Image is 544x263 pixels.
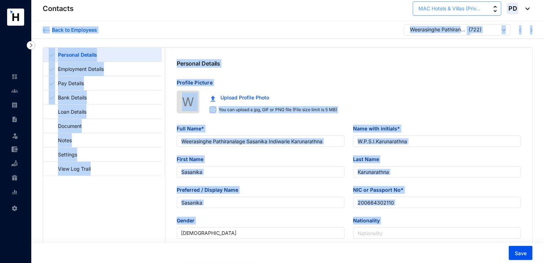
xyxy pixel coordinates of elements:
[11,88,18,94] img: people-unselected.118708e94b43a90eceab.svg
[353,125,405,133] label: Name with initials*
[55,76,87,91] a: Pay Details
[11,73,18,80] img: home-unselected.a29eae3204392db15eaf.svg
[469,26,481,35] p: ( 722 )
[6,69,23,84] li: Home
[49,147,80,162] a: Settings
[177,125,209,133] label: Full Name*
[50,26,97,33] div: Back to Employees
[43,4,74,14] p: Contacts
[177,155,208,163] label: First Name
[508,5,517,11] span: PD
[6,142,23,156] li: Expenses
[6,185,23,199] li: Reports
[6,112,23,127] li: Contracts
[177,217,199,225] label: Gender
[49,161,93,176] a: View Log Trail
[217,106,337,113] p: You can upload a jpg, GIF or PNG file (File size limit is 5 MB)
[11,116,18,123] img: contract-unselected.99e2b2107c0a7dd48938.svg
[515,250,527,257] span: Save
[43,28,50,33] img: arrow-backward-blue.96c47016eac47e06211658234db6edf5.svg
[410,26,467,33] div: Weerasinghe Pathiranalage Sasanika Indiwarie Karunarathna
[353,227,521,239] input: Nationality
[494,6,497,12] img: up-down-arrow.74152d26bf9780fbf563ca9c90304185.svg
[177,79,521,91] p: Profile Picture
[353,166,521,177] input: Last Name
[205,91,274,105] button: Upload Profile Photo
[11,205,18,212] img: settings-unselected.1febfda315e6e19643a1.svg
[353,155,384,163] label: Last Name
[519,28,522,32] img: chevron-left-blue.0fda5800d0a05439ff8ddef8047136d5.svg
[6,84,23,98] li: Contacts
[177,59,220,68] p: Personal Details
[27,41,35,50] img: nav-icon-right.af6afadce00d159da59955279c43614e.svg
[418,5,480,12] span: MAC Hotels & Villas (Priv...
[413,1,501,16] button: MAC Hotels & Villas (Priv...
[49,119,84,133] a: Document
[11,102,18,108] img: payroll-unselected.b590312f920e76f0c668.svg
[43,26,97,33] a: Back to Employees
[49,104,89,119] a: Loan Details
[530,28,533,32] img: chevron-right-blue.16c49ba0fe93ddb13f341d83a2dbca89.svg
[6,156,23,171] li: Loan
[177,166,345,177] input: First Name
[522,7,530,10] img: dropdown-black.8e83cc76930a90b1a4fdb6d089b7bf3a.svg
[6,171,23,185] li: Gratuity
[49,133,74,148] a: Notes
[509,246,533,260] button: Save
[11,189,18,195] img: report-unselected.e6a6b4230fc7da01f883.svg
[55,47,100,62] a: Personal Details
[353,186,409,194] label: NIC or Passport No*
[11,175,18,181] img: gratuity-unselected.a8c340787eea3cf492d7.svg
[177,186,243,194] label: Preferred / Display Name
[502,29,506,31] img: dropdown-black.8e83cc76930a90b1a4fdb6d089b7bf3a.svg
[6,98,23,112] li: Payroll
[220,94,269,102] span: Upload Profile Photo
[177,197,345,208] input: Preferred / Display Name
[209,106,217,113] img: info.ad751165ce926853d1d36026adaaebbf.svg
[353,217,385,225] label: Nationality
[11,132,18,139] img: leave-unselected.2934df6273408c3f84d9.svg
[210,96,215,102] img: upload.c0f81fc875f389a06f631e1c6d8834da.svg
[182,92,194,111] span: W
[11,160,18,167] img: loan-unselected.d74d20a04637f2d15ab5.svg
[11,146,18,153] img: expense-unselected.2edcf0507c847f3e9e96.svg
[55,62,107,76] a: Employment Details
[181,228,340,238] span: Female
[55,90,90,105] a: Bank Details
[353,197,521,208] input: NIC or Passport No*
[177,135,345,147] input: Full Name*
[353,135,521,147] input: Name with initials*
